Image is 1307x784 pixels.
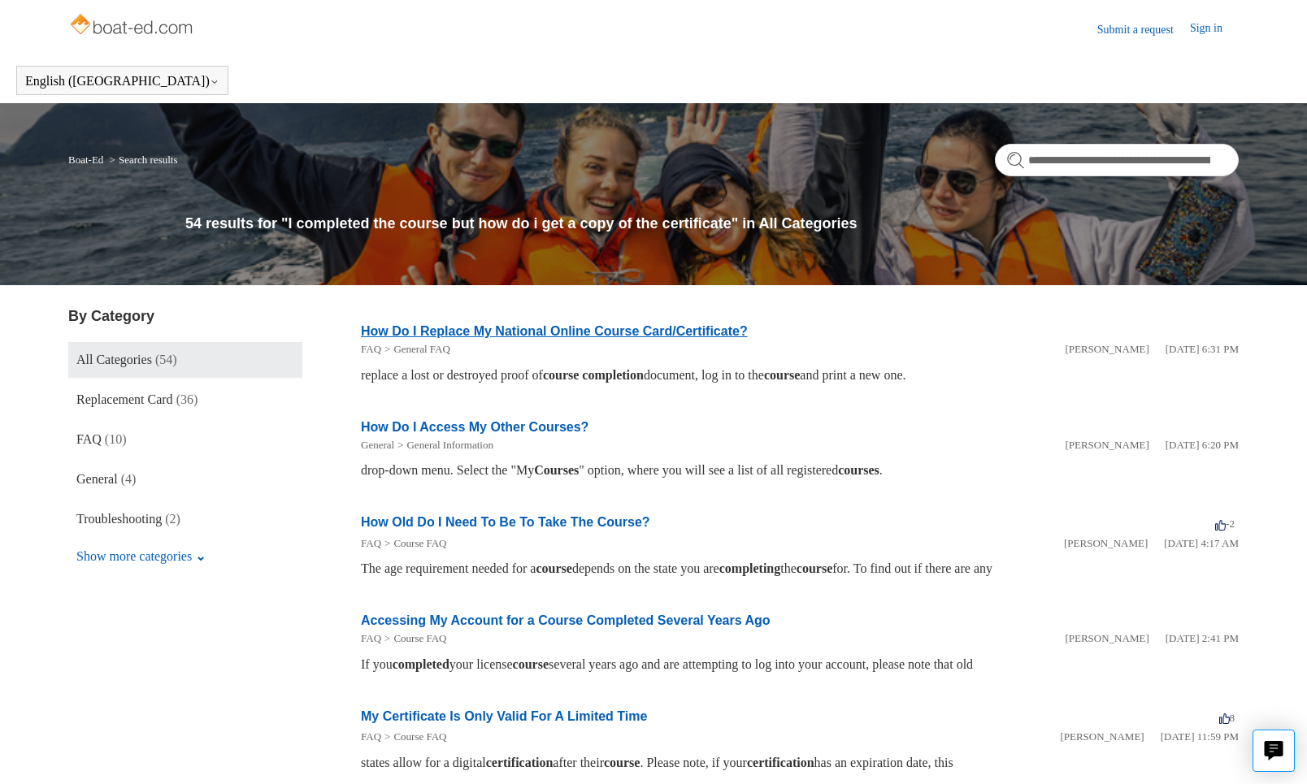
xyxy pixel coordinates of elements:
em: certification [486,756,554,769]
li: General Information [394,437,493,453]
span: (4) [121,472,137,486]
span: (54) [155,353,177,366]
a: General (4) [68,461,302,497]
li: General FAQ [381,341,450,357]
li: General [361,437,394,453]
em: course [536,561,571,575]
li: FAQ [361,535,381,552]
button: English ([GEOGRAPHIC_DATA]) [25,74,219,89]
a: How Old Do I Need To Be To Take The Course? [361,515,650,529]
a: FAQ [361,632,381,644]
em: course [543,368,579,382]
a: My Certificate Is Only Valid For A Limited Time [361,709,647,723]
a: FAQ [361,730,381,743]
li: Search results [106,154,178,166]
li: [PERSON_NAME] [1064,535,1148,552]
span: All Categories [76,353,152,366]
li: [PERSON_NAME] [1065,437,1149,453]
div: The age requirement needed for a depends on the state you are the for. To find out if there are any [361,559,1239,578]
li: FAQ [361,630,381,647]
em: Courses [534,463,579,477]
input: Search [995,144,1239,176]
h3: By Category [68,305,302,327]
li: FAQ [361,341,381,357]
a: Sign in [1190,19,1239,39]
li: [PERSON_NAME] [1065,630,1149,647]
span: FAQ [76,432,102,446]
li: Course FAQ [381,535,446,552]
h1: 54 results for "I completed the course but how do i get a copy of the certificate" in All Categories [185,213,1239,235]
button: Live chat [1253,730,1295,772]
span: -2 [1215,518,1235,530]
a: FAQ [361,537,381,549]
a: General Information [406,439,493,451]
em: completion [582,368,644,382]
a: General [361,439,394,451]
a: Submit a request [1097,21,1190,38]
em: course [797,561,832,575]
em: completing [719,561,781,575]
time: 03/14/2022, 04:17 [1164,537,1239,549]
time: 01/05/2024, 18:20 [1166,439,1239,451]
a: All Categories (54) [68,342,302,378]
span: Troubleshooting [76,512,162,526]
a: How Do I Access My Other Courses? [361,420,588,434]
img: Boat-Ed Help Center home page [68,10,198,42]
em: completed [393,657,449,671]
a: Troubleshooting (2) [68,501,302,537]
time: 04/05/2022, 14:41 [1166,632,1239,644]
a: Course FAQ [393,632,446,644]
a: How Do I Replace My National Online Course Card/Certificate? [361,324,748,338]
li: [PERSON_NAME] [1065,341,1149,357]
em: course [513,657,549,671]
em: course [764,368,800,382]
li: Course FAQ [381,630,446,647]
span: (36) [176,392,198,406]
time: 01/05/2024, 18:31 [1166,343,1239,355]
button: Show more categories [68,541,214,572]
a: Course FAQ [393,730,446,743]
li: Course FAQ [381,729,446,745]
span: General [76,472,118,486]
a: Accessing My Account for a Course Completed Several Years Ago [361,613,771,627]
li: [PERSON_NAME] [1060,729,1144,745]
a: Boat-Ed [68,154,103,166]
span: (2) [165,512,180,526]
span: 8 [1219,712,1235,724]
span: (10) [105,432,127,446]
li: Boat-Ed [68,154,106,166]
em: certification [747,756,814,769]
li: FAQ [361,729,381,745]
div: If you your license several years ago and are attempting to log into your account, please note th... [361,655,1239,674]
em: course [604,756,640,769]
span: Replacement Card [76,392,173,406]
div: replace a lost or destroyed proof of document, log in to the and print a new one. [361,366,1239,385]
a: FAQ [361,343,381,355]
div: states allow for a digital after their . Please note, if your has an expiration date, this [361,753,1239,773]
a: Course FAQ [393,537,446,549]
em: courses [838,463,879,477]
a: General FAQ [393,343,449,355]
time: 04/01/2022, 23:59 [1161,730,1239,743]
a: Replacement Card (36) [68,382,302,418]
a: FAQ (10) [68,422,302,457]
div: drop-down menu. Select the "My " option, where you will see a list of all registered . [361,461,1239,480]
